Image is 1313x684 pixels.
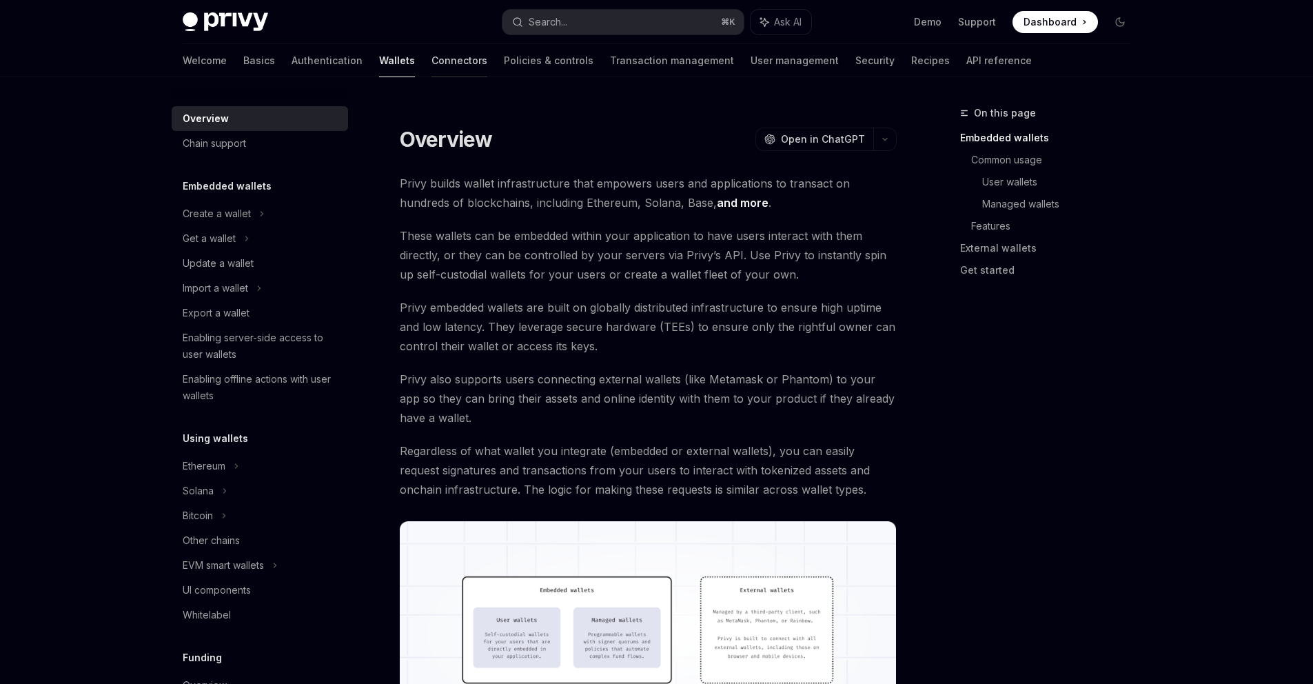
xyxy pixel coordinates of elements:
[1024,15,1077,29] span: Dashboard
[966,44,1032,77] a: API reference
[183,110,229,127] div: Overview
[183,532,240,549] div: Other chains
[172,301,348,325] a: Export a wallet
[243,44,275,77] a: Basics
[855,44,895,77] a: Security
[183,607,231,623] div: Whitelabel
[504,44,593,77] a: Policies & controls
[529,14,567,30] div: Search...
[183,305,250,321] div: Export a wallet
[172,528,348,553] a: Other chains
[914,15,942,29] a: Demo
[292,44,363,77] a: Authentication
[183,650,222,666] h5: Funding
[183,255,254,272] div: Update a wallet
[183,330,340,363] div: Enabling server-side access to user wallets
[183,371,340,404] div: Enabling offline actions with user wallets
[610,44,734,77] a: Transaction management
[751,44,839,77] a: User management
[183,178,272,194] h5: Embedded wallets
[172,603,348,627] a: Whitelabel
[172,578,348,603] a: UI components
[183,557,264,574] div: EVM smart wallets
[502,10,744,34] button: Search...⌘K
[172,325,348,367] a: Enabling server-side access to user wallets
[721,17,735,28] span: ⌘ K
[183,205,251,222] div: Create a wallet
[751,10,811,34] button: Ask AI
[774,15,802,29] span: Ask AI
[183,483,214,499] div: Solana
[183,507,213,524] div: Bitcoin
[183,280,248,296] div: Import a wallet
[183,582,251,598] div: UI components
[431,44,487,77] a: Connectors
[172,131,348,156] a: Chain support
[1012,11,1098,33] a: Dashboard
[958,15,996,29] a: Support
[183,458,225,474] div: Ethereum
[183,44,227,77] a: Welcome
[172,251,348,276] a: Update a wallet
[183,230,236,247] div: Get a wallet
[172,106,348,131] a: Overview
[183,12,268,32] img: dark logo
[1109,11,1131,33] button: Toggle dark mode
[379,44,415,77] a: Wallets
[183,135,246,152] div: Chain support
[183,430,248,447] h5: Using wallets
[911,44,950,77] a: Recipes
[172,367,348,408] a: Enabling offline actions with user wallets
